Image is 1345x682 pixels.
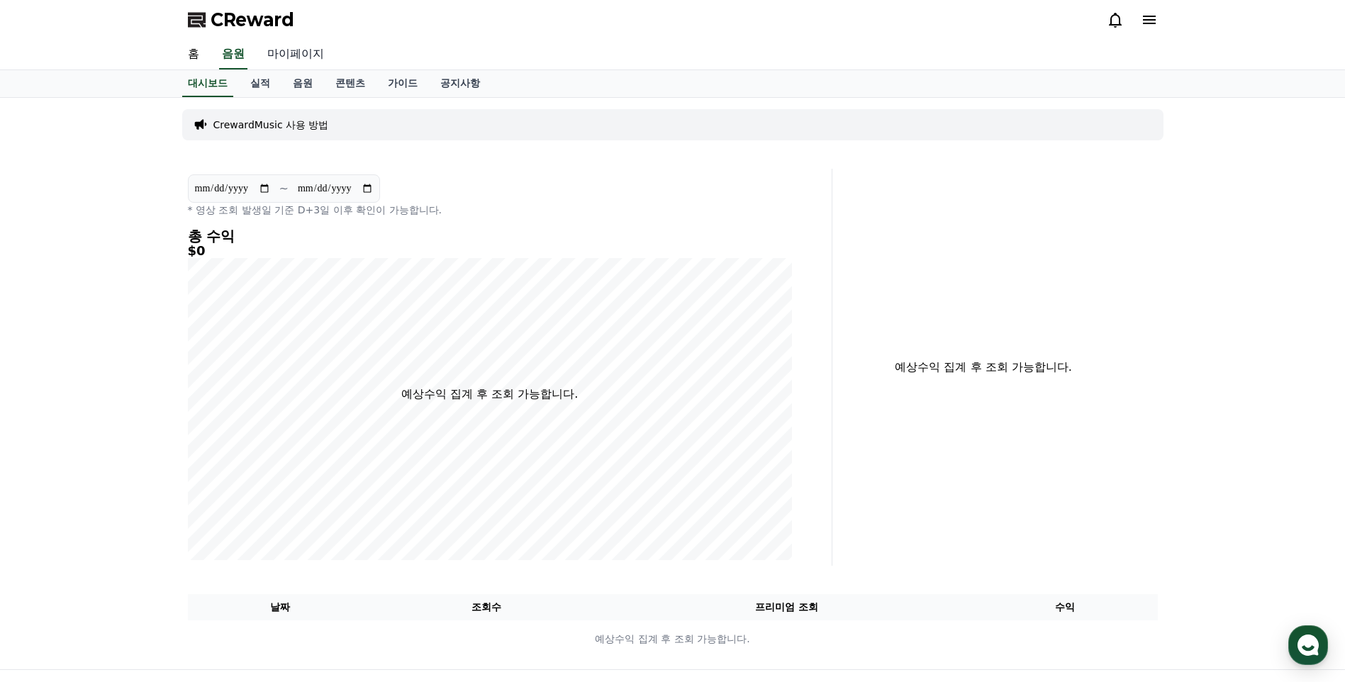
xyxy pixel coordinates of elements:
[211,9,294,31] span: CReward
[279,180,289,197] p: ~
[219,40,247,69] a: 음원
[844,359,1124,376] p: 예상수익 집계 후 조회 가능합니다.
[188,203,792,217] p: * 영상 조회 발생일 기준 D+3일 이후 확인이 가능합니다.
[177,40,211,69] a: 홈
[372,594,600,620] th: 조회수
[183,449,272,485] a: 설정
[94,449,183,485] a: 대화
[281,70,324,97] a: 음원
[45,471,53,482] span: 홈
[239,70,281,97] a: 실적
[182,70,233,97] a: 대시보드
[324,70,376,97] a: 콘텐츠
[219,471,236,482] span: 설정
[189,632,1157,647] p: 예상수익 집계 후 조회 가능합니다.
[973,594,1158,620] th: 수익
[401,386,578,403] p: 예상수익 집계 후 조회 가능합니다.
[429,70,491,97] a: 공지사항
[188,594,373,620] th: 날짜
[376,70,429,97] a: 가이드
[4,449,94,485] a: 홈
[188,228,792,244] h4: 총 수익
[601,594,973,620] th: 프리미엄 조회
[188,244,792,258] h5: $0
[256,40,335,69] a: 마이페이지
[130,471,147,483] span: 대화
[213,118,329,132] a: CrewardMusic 사용 방법
[188,9,294,31] a: CReward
